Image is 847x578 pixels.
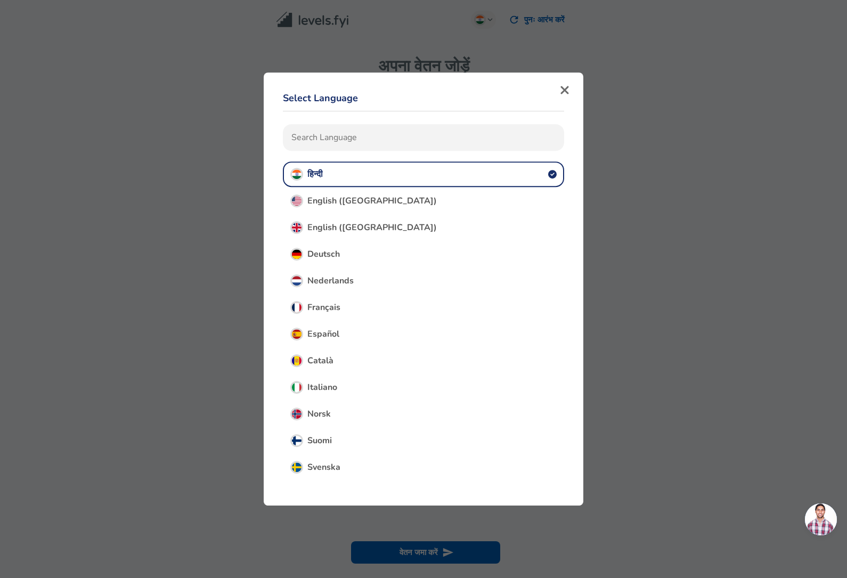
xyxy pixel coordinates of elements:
button: English (US)English ([GEOGRAPHIC_DATA]) [283,188,564,214]
button: NorwegianNorsk [283,401,564,427]
span: हिन्दी [307,168,323,180]
img: Italian [292,382,302,392]
button: SwedishSvenska [283,454,564,480]
span: Svenska [307,461,340,473]
button: Hindiहिन्दी [283,161,564,187]
img: Finnish [292,436,302,445]
button: GermanDeutsch [283,241,564,267]
button: Select Language [283,85,358,111]
span: Deutsch [307,248,340,260]
img: Dutch [292,276,302,286]
button: SpanishEspañol [283,321,564,347]
span: Català [307,355,333,367]
button: FinnishSuomi [283,428,564,453]
img: Norwegian [292,409,302,419]
button: DutchNederlands [283,268,564,294]
span: English ([GEOGRAPHIC_DATA]) [307,195,437,207]
span: Nederlands [307,275,354,287]
img: Hindi [292,169,302,179]
button: CatalanCatalà [283,348,564,373]
button: DanishDansk [283,481,564,507]
img: Swedish [292,462,302,472]
button: FrenchFrançais [283,295,564,320]
img: Catalan [292,356,302,365]
img: French [292,303,302,312]
span: Norsk [307,408,331,420]
span: English ([GEOGRAPHIC_DATA]) [307,222,437,233]
span: Español [307,328,339,340]
img: English (UK) [292,223,302,232]
img: German [292,249,302,259]
button: English (UK)English ([GEOGRAPHIC_DATA]) [283,215,564,240]
img: English (US) [292,196,302,206]
span: Suomi [307,435,332,446]
span: Français [307,302,340,313]
button: ItalianItaliano [283,375,564,400]
span: Italiano [307,381,337,393]
input: search language [283,124,564,151]
img: Spanish [292,329,302,339]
